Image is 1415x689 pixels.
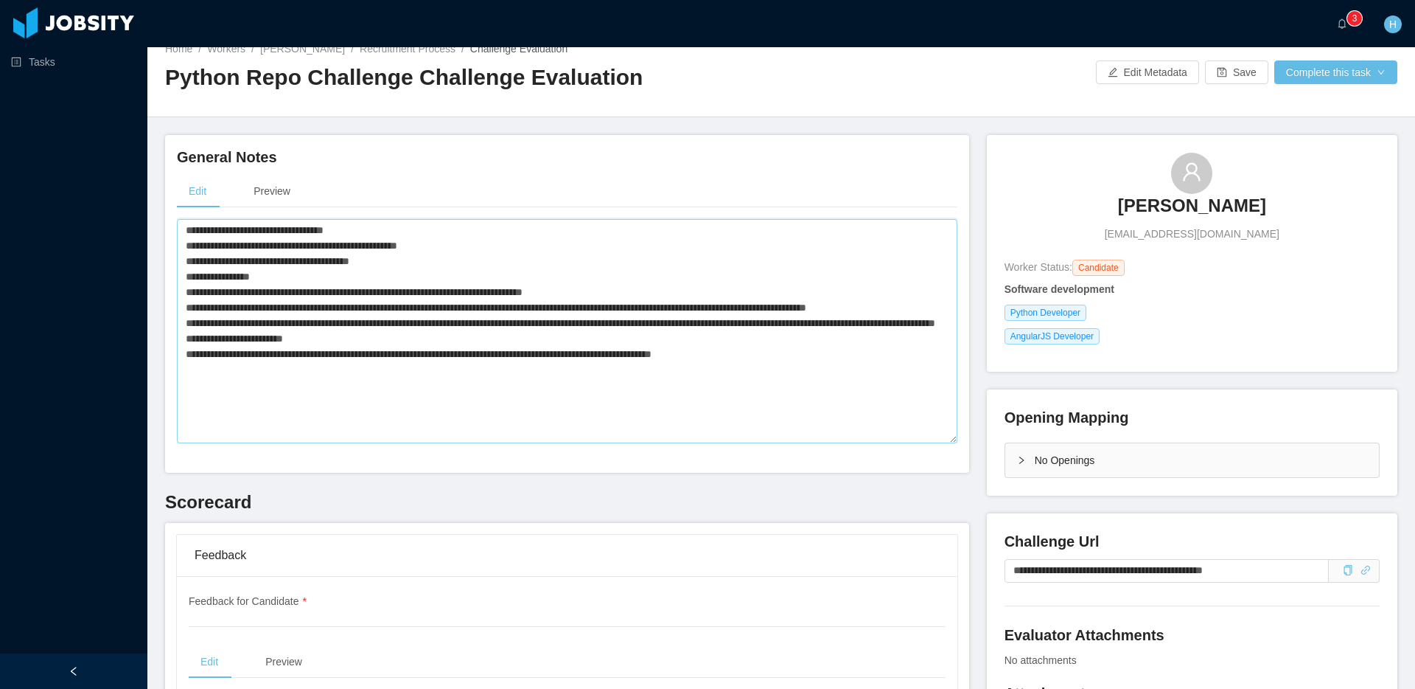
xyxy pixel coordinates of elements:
span: Worker Status: [1005,261,1072,273]
div: Copy [1343,563,1353,578]
sup: 3 [1347,11,1362,26]
i: icon: user [1181,162,1202,182]
span: Candidate [1072,260,1125,276]
h4: Challenge Url [1005,531,1380,552]
span: / [251,43,254,55]
p: 3 [1352,11,1358,26]
div: Feedback [195,535,940,576]
h4: General Notes [177,147,957,167]
a: icon: profileTasks [11,47,136,77]
div: Preview [254,645,314,679]
h3: [PERSON_NAME] [1118,194,1266,218]
span: / [198,43,201,55]
a: [PERSON_NAME] [1118,194,1266,226]
span: / [351,43,354,55]
a: icon: link [1360,564,1371,576]
span: H [1389,15,1397,33]
span: [EMAIL_ADDRESS][DOMAIN_NAME] [1105,226,1279,242]
button: Complete this taskicon: down [1274,60,1397,84]
span: Feedback for Candidate [189,595,307,607]
h2: Python Repo Challenge Challenge Evaluation [165,63,781,93]
h3: Scorecard [165,491,969,514]
a: Recruitment Process [360,43,455,55]
a: [PERSON_NAME] [260,43,345,55]
span: Python Developer [1005,305,1086,321]
a: Workers [207,43,245,55]
h4: Opening Mapping [1005,407,1129,428]
button: icon: saveSave [1205,60,1268,84]
div: No attachments [1005,653,1380,668]
span: / [461,43,464,55]
i: icon: copy [1343,565,1353,575]
span: AngularJS Developer [1005,328,1100,344]
h4: Evaluator Attachments [1005,625,1380,645]
i: icon: bell [1337,18,1347,29]
div: icon: rightNo Openings [1005,443,1379,477]
span: Challenge Evaluation [470,43,567,55]
i: icon: link [1360,565,1371,575]
button: icon: editEdit Metadata [1096,60,1199,84]
i: icon: right [1017,456,1026,465]
a: Home [165,43,192,55]
strong: Software development [1005,283,1114,295]
div: Edit [189,645,230,679]
div: Preview [242,175,302,208]
div: Edit [177,175,218,208]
